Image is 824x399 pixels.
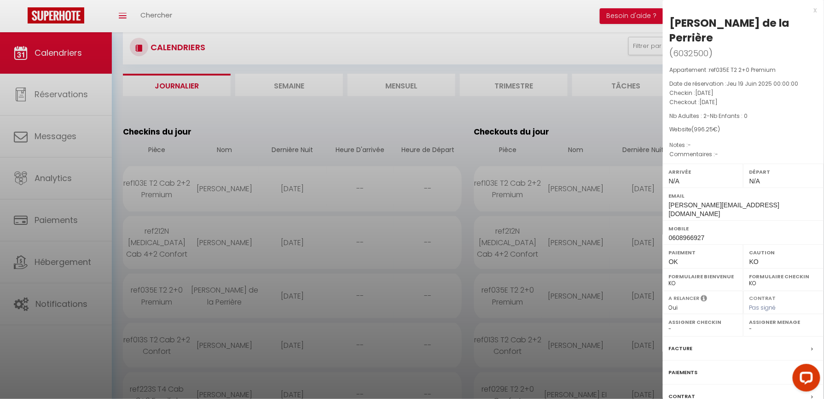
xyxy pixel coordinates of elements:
[785,360,824,399] iframe: LiveChat chat widget
[749,294,776,300] label: Contrat
[669,234,705,241] span: 0608966927
[700,98,718,106] span: [DATE]
[673,47,709,59] span: 6032500
[670,47,713,59] span: ( )
[669,344,693,353] label: Facture
[688,141,691,149] span: -
[670,112,707,120] span: Nb Adultes : 2
[715,150,719,158] span: -
[749,317,818,327] label: Assigner Menage
[670,111,817,121] p: -
[669,272,737,281] label: Formulaire Bienvenue
[670,65,817,75] p: Appartement :
[710,112,748,120] span: Nb Enfants : 0
[670,125,817,134] div: Website
[669,201,779,217] span: [PERSON_NAME][EMAIL_ADDRESS][DOMAIN_NAME]
[669,224,818,233] label: Mobile
[670,98,817,107] p: Checkout :
[669,248,737,257] label: Paiement
[701,294,708,305] i: Sélectionner OUI si vous souhaiter envoyer les séquences de messages post-checkout
[670,141,817,150] p: Notes :
[669,258,678,265] span: OK
[692,125,720,133] span: ( €)
[696,89,714,97] span: [DATE]
[749,258,759,265] span: KO
[670,150,817,159] p: Commentaires :
[669,191,818,200] label: Email
[670,79,817,88] p: Date de réservation :
[727,80,799,88] span: Jeu 19 Juin 2025 00:00:00
[749,272,818,281] label: Formulaire Checkin
[694,125,714,133] span: 996.25
[663,5,817,16] div: x
[670,88,817,98] p: Checkin :
[669,317,737,327] label: Assigner Checkin
[749,167,818,176] label: Départ
[709,66,776,74] span: ref035E T2 2+0 Premium
[749,304,776,311] span: Pas signé
[749,177,760,185] span: N/A
[749,248,818,257] label: Caution
[669,167,737,176] label: Arrivée
[669,177,679,185] span: N/A
[670,16,817,45] div: [PERSON_NAME] de la Perrière
[669,368,698,377] label: Paiements
[669,294,700,302] label: A relancer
